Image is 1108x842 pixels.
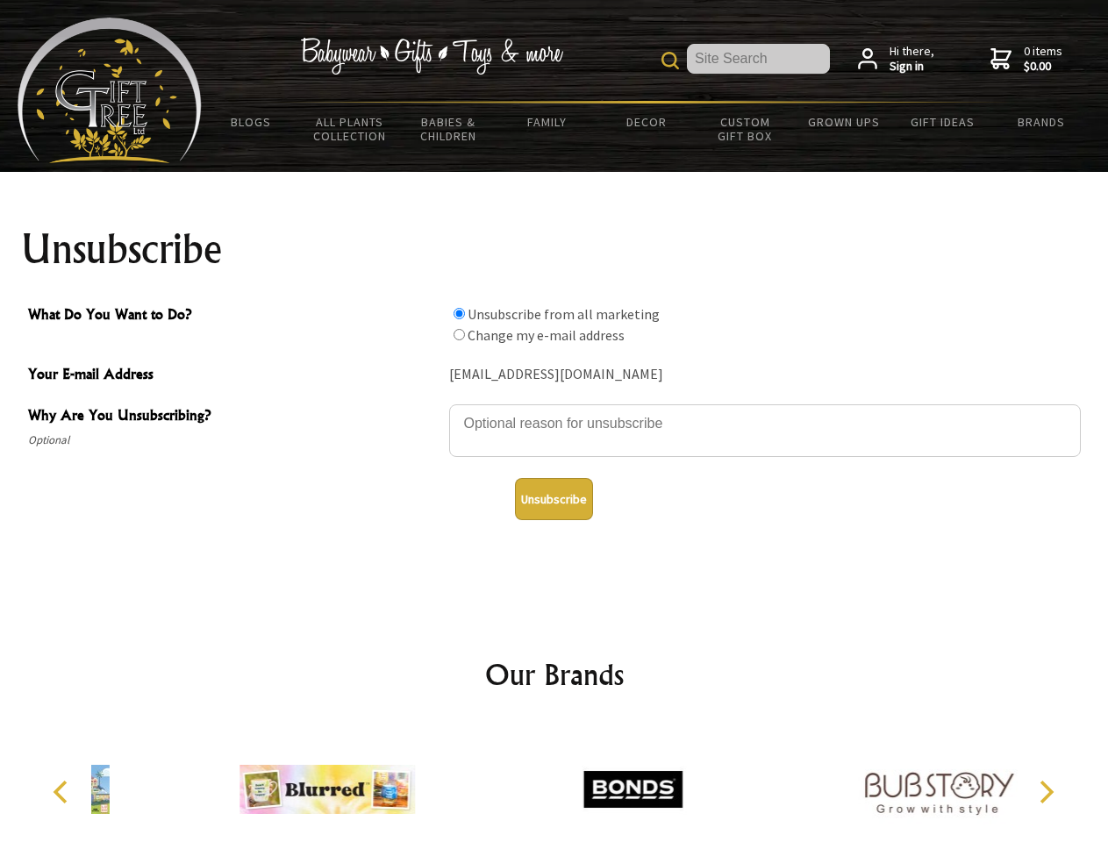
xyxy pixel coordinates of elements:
[890,59,934,75] strong: Sign in
[661,52,679,69] img: product search
[449,361,1081,389] div: [EMAIL_ADDRESS][DOMAIN_NAME]
[515,478,593,520] button: Unsubscribe
[1024,59,1062,75] strong: $0.00
[468,305,660,323] label: Unsubscribe from all marketing
[1026,773,1065,811] button: Next
[28,303,440,329] span: What Do You Want to Do?
[893,103,992,140] a: Gift Ideas
[44,773,82,811] button: Previous
[696,103,795,154] a: Custom Gift Box
[28,430,440,451] span: Optional
[18,18,202,163] img: Babyware - Gifts - Toys and more...
[992,103,1091,140] a: Brands
[687,44,830,74] input: Site Search
[399,103,498,154] a: Babies & Children
[35,653,1074,696] h2: Our Brands
[454,329,465,340] input: What Do You Want to Do?
[301,103,400,154] a: All Plants Collection
[890,44,934,75] span: Hi there,
[468,326,625,344] label: Change my e-mail address
[449,404,1081,457] textarea: Why Are You Unsubscribing?
[794,103,893,140] a: Grown Ups
[300,38,563,75] img: Babywear - Gifts - Toys & more
[21,228,1088,270] h1: Unsubscribe
[498,103,597,140] a: Family
[454,308,465,319] input: What Do You Want to Do?
[28,404,440,430] span: Why Are You Unsubscribing?
[597,103,696,140] a: Decor
[28,363,440,389] span: Your E-mail Address
[202,103,301,140] a: BLOGS
[990,44,1062,75] a: 0 items$0.00
[858,44,934,75] a: Hi there,Sign in
[1024,43,1062,75] span: 0 items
